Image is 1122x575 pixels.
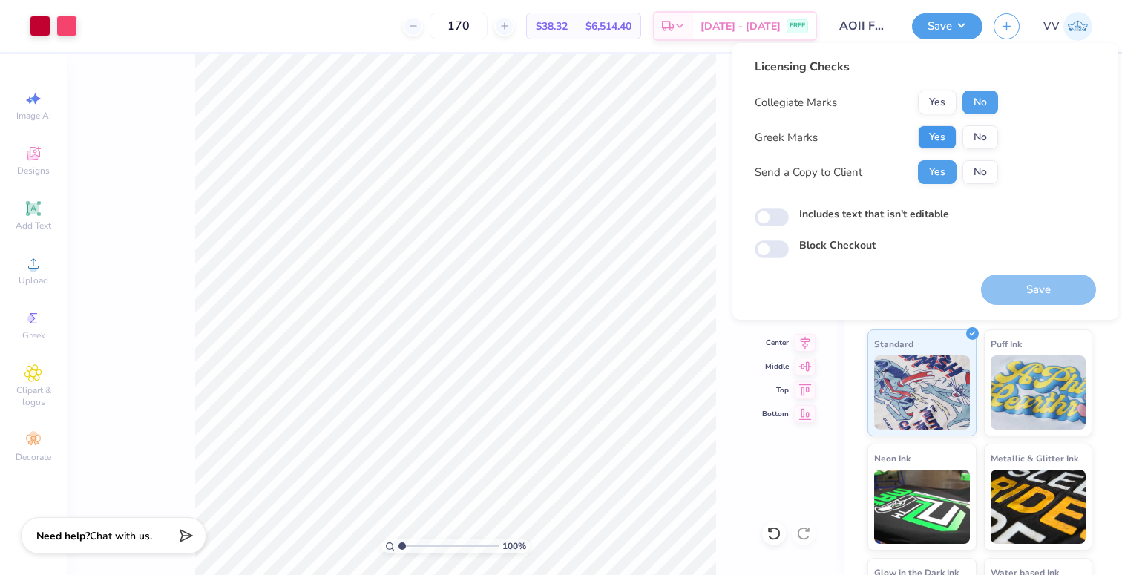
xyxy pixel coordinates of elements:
a: VV [1043,12,1092,41]
div: Licensing Checks [755,58,998,76]
span: Add Text [16,220,51,231]
span: Center [762,338,789,348]
span: Greek [22,329,45,341]
span: Designs [17,165,50,177]
img: Via Villanueva [1063,12,1092,41]
button: No [962,91,998,114]
span: Top [762,385,789,395]
div: Collegiate Marks [755,94,837,111]
div: Greek Marks [755,129,818,146]
strong: Need help? [36,529,90,543]
span: Metallic & Glitter Ink [991,450,1078,466]
button: Save [912,13,982,39]
span: Puff Ink [991,336,1022,352]
span: Standard [874,336,913,352]
span: 100 % [502,539,526,553]
button: Yes [918,160,957,184]
img: Metallic & Glitter Ink [991,470,1086,544]
button: No [962,125,998,149]
img: Standard [874,355,970,430]
span: Upload [19,275,48,286]
span: VV [1043,18,1060,35]
span: FREE [790,21,805,31]
label: Includes text that isn't editable [799,206,949,222]
span: Image AI [16,110,51,122]
img: Neon Ink [874,470,970,544]
div: Send a Copy to Client [755,164,862,181]
span: $38.32 [536,19,568,34]
input: – – [430,13,488,39]
label: Block Checkout [799,237,876,253]
span: $6,514.40 [585,19,631,34]
span: [DATE] - [DATE] [701,19,781,34]
span: Chat with us. [90,529,152,543]
button: No [962,160,998,184]
input: Untitled Design [828,11,901,41]
span: Decorate [16,451,51,463]
button: Yes [918,91,957,114]
button: Yes [918,125,957,149]
span: Middle [762,361,789,372]
span: Neon Ink [874,450,911,466]
img: Puff Ink [991,355,1086,430]
span: Clipart & logos [7,384,59,408]
span: Bottom [762,409,789,419]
